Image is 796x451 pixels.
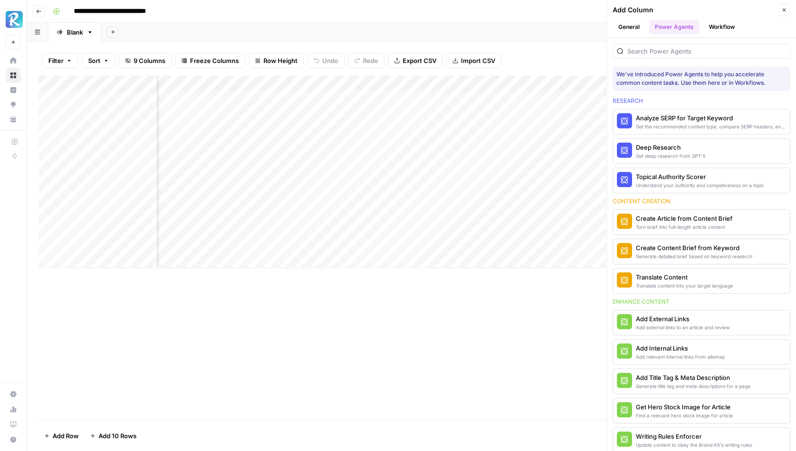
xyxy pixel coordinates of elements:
[636,243,752,253] div: Create Content Brief from Keyword
[99,431,136,441] span: Add 10 Rows
[636,314,730,324] div: Add External Links
[636,324,730,331] div: Add external links to an article and review
[190,56,239,65] span: Freeze Columns
[636,152,706,160] div: Get deep research from GPT-5
[134,56,165,65] span: 9 Columns
[636,432,752,441] div: Writing Rules Enforcer
[636,113,786,123] div: Analyze SERP for Target Keyword
[613,298,790,306] div: Enhance content
[616,70,787,87] div: We've introduced Power Agents to help you accelerate common content tasks. Use them here or in Wo...
[636,382,751,390] div: Generate title tag and meta descriptions for a page
[38,428,84,443] button: Add Row
[6,53,21,68] a: Home
[613,168,790,193] button: Topical Authority ScorerUnderstand your authority and competiveness on a topic
[42,53,78,68] button: Filter
[636,123,786,130] div: Get the recommended content type, compare SERP headers, and analyze SERP patterns
[636,143,706,152] div: Deep Research
[613,269,790,293] button: Translate ContentTranslate content into your target language
[6,68,21,83] a: Browse
[388,53,443,68] button: Export CSV
[363,56,378,65] span: Redo
[613,197,790,206] div: Content creation
[446,53,501,68] button: Import CSV
[322,56,338,65] span: Undo
[461,56,495,65] span: Import CSV
[636,373,751,382] div: Add Title Tag & Meta Description
[119,53,172,68] button: 9 Columns
[88,56,100,65] span: Sort
[6,8,21,31] button: Workspace: Radyant
[263,56,298,65] span: Row Height
[6,97,21,112] a: Opportunities
[636,253,752,260] div: Generate detailed brief based on keyword research
[48,56,63,65] span: Filter
[636,181,764,189] div: Understand your authority and competiveness on a topic
[636,343,725,353] div: Add Internal Links
[636,402,733,412] div: Get Hero Stock Image for Article
[649,20,699,34] button: Power Agents
[613,210,790,235] button: Create Article from Content BriefTurn brief into full-length article content
[636,353,725,361] div: Add relevant internal links from sitemap
[627,46,786,56] input: Search Power Agents
[249,53,304,68] button: Row Height
[613,139,790,163] button: Deep ResearchGet deep research from GPT-5
[6,387,21,402] a: Settings
[613,20,645,34] button: General
[636,412,733,419] div: Find a relevant hero stock image for article
[636,272,733,282] div: Translate Content
[175,53,245,68] button: Freeze Columns
[6,402,21,417] a: Usage
[636,441,752,449] div: Update content to obey the Brand Kit's writing rules
[703,20,741,34] button: Workflow
[636,223,733,231] div: Turn brief into full-length article content
[636,172,764,181] div: Topical Authority Scorer
[6,112,21,127] a: Your Data
[6,417,21,432] a: Learning Hub
[613,398,790,423] button: Get Hero Stock Image for ArticleFind a relevant hero stock image for article
[6,82,21,98] a: Insights
[67,27,83,37] div: Blank
[636,282,733,289] div: Translate content into your target language
[613,340,790,364] button: Add Internal LinksAdd relevant internal links from sitemap
[636,214,733,223] div: Create Article from Content Brief
[84,428,142,443] button: Add 10 Rows
[82,53,115,68] button: Sort
[613,369,790,394] button: Add Title Tag & Meta DescriptionGenerate title tag and meta descriptions for a page
[53,431,79,441] span: Add Row
[613,97,790,105] div: Research
[48,23,101,42] a: Blank
[613,109,790,134] button: Analyze SERP for Target KeywordGet the recommended content type, compare SERP headers, and analyz...
[403,56,436,65] span: Export CSV
[613,239,790,264] button: Create Content Brief from KeywordGenerate detailed brief based on keyword research
[6,11,23,28] img: Radyant Logo
[6,432,21,447] button: Help + Support
[613,310,790,335] button: Add External LinksAdd external links to an article and review
[348,53,384,68] button: Redo
[308,53,344,68] button: Undo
